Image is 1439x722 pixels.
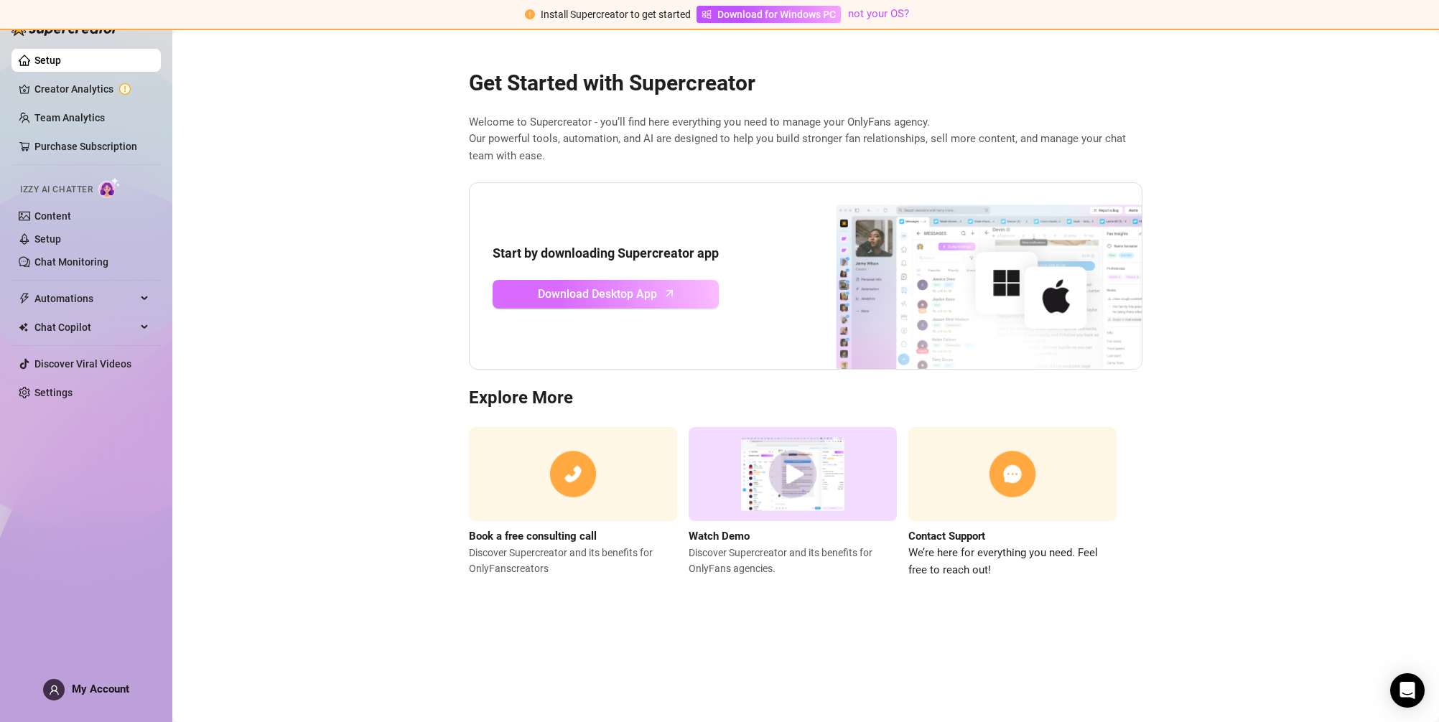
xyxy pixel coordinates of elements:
span: windows [702,9,712,19]
span: exclamation-circle [525,9,535,19]
a: Setup [34,233,61,245]
div: Open Intercom Messenger [1390,673,1425,708]
span: Discover Supercreator and its benefits for OnlyFans creators [469,545,677,576]
img: AI Chatter [98,177,121,198]
a: Content [34,210,71,222]
a: Book a free consulting callDiscover Supercreator and its benefits for OnlyFanscreators [469,427,677,578]
a: Setup [34,55,61,66]
a: Settings [34,387,73,398]
strong: Book a free consulting call [469,530,597,543]
span: Izzy AI Chatter [20,183,93,197]
span: Discover Supercreator and its benefits for OnlyFans agencies. [689,545,897,576]
span: Download for Windows PC [717,6,836,22]
a: Download Desktop Apparrow-up [493,280,719,309]
img: consulting call [469,427,677,521]
a: not your OS? [848,7,909,20]
a: Discover Viral Videos [34,358,131,370]
span: We’re here for everything you need. Feel free to reach out! [908,545,1117,578]
span: Download Desktop App [538,285,657,303]
a: Chat Monitoring [34,256,108,268]
span: Install Supercreator to get started [541,9,691,20]
img: download app [783,183,1142,370]
h3: Explore More [469,387,1142,410]
a: Download for Windows PC [697,6,841,23]
a: Creator Analytics exclamation-circle [34,78,149,100]
span: Chat Copilot [34,316,136,339]
img: Chat Copilot [19,322,28,332]
h2: Get Started with Supercreator [469,70,1142,97]
span: arrow-up [661,285,678,301]
span: thunderbolt [19,293,30,304]
strong: Start by downloading Supercreator app [493,245,719,261]
img: contact support [908,427,1117,521]
strong: Contact Support [908,530,985,543]
span: Automations [34,287,136,310]
span: user [49,685,60,695]
a: Team Analytics [34,112,105,123]
img: supercreator demo [689,427,897,521]
a: Watch DemoDiscover Supercreator and its benefits for OnlyFans agencies. [689,427,897,578]
a: Purchase Subscription [34,141,137,152]
strong: Watch Demo [689,530,750,543]
span: Welcome to Supercreator - you’ll find here everything you need to manage your OnlyFans agency. Ou... [469,114,1142,165]
span: My Account [72,683,129,695]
